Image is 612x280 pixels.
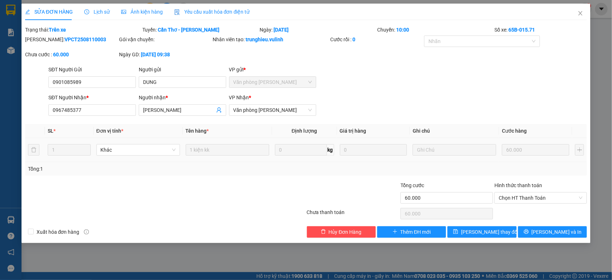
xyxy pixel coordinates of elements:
span: GỬI KHÁCH HÀNG [78,24,151,34]
div: Tổng: 1 [28,165,237,173]
b: Trên xe [49,27,66,33]
button: plus [575,144,584,156]
span: clock-circle [84,9,89,14]
b: Cần Thơ - [PERSON_NAME] [158,27,219,33]
div: Trạng thái: [24,26,142,34]
input: 0 [340,144,407,156]
button: Close [570,4,590,24]
span: [PERSON_NAME] thay đổi [461,228,518,236]
span: SL [48,128,53,134]
b: VPCT2508110003 [65,37,106,42]
b: 60.000 [53,52,69,57]
div: Tuyến: [142,26,259,34]
span: Chọn HT Thanh Toán [499,193,583,203]
span: close [578,10,583,16]
span: Cước hàng [502,128,527,134]
div: Cước rồi : [330,35,423,43]
label: Hình thức thanh toán [494,182,542,188]
button: deleteHủy Đơn Hàng [307,226,376,238]
span: Khác [101,144,176,155]
div: Gói vận chuyển: [119,35,212,43]
div: Số xe: [494,26,588,34]
span: printer [524,229,529,235]
span: Tên hàng [186,128,209,134]
span: [PERSON_NAME] và In [532,228,582,236]
b: [DATE] [274,27,289,33]
div: Chưa thanh toán [306,208,400,221]
span: E11, Đường số 8, Khu dân cư Nông [GEOGRAPHIC_DATA], Kv.[GEOGRAPHIC_DATA], [GEOGRAPHIC_DATA] [22,13,76,39]
input: VD: Bàn, Ghế [186,144,269,156]
div: SĐT Người Gửi [48,66,136,73]
span: Văn phòng Cao Thắng [233,105,312,115]
span: Hủy Đơn Hàng [329,228,362,236]
b: 10:00 [396,27,409,33]
div: Ngày GD: [119,51,212,58]
span: Văn phòng Vũ Linh [233,77,312,87]
span: [PERSON_NAME] [22,5,65,11]
div: Người gửi [139,66,226,73]
div: [PERSON_NAME]: [25,35,118,43]
b: trunghieu.vulinh [246,37,284,42]
span: Định lượng [292,128,317,134]
button: plusThêm ĐH mới [377,226,446,238]
button: save[PERSON_NAME] thay đổi [447,226,516,238]
span: kg [327,144,334,156]
div: Chưa cước : [25,51,118,58]
div: SĐT Người Nhận [48,94,136,101]
span: Tổng cước [400,182,424,188]
span: SỬA ĐƠN HÀNG [25,9,73,15]
span: save [453,229,458,235]
div: Nhân viên tạo: [213,35,329,43]
b: [DATE] 09:38 [141,52,170,57]
span: delete [321,229,326,235]
span: close-circle [579,196,583,200]
span: Yêu cầu xuất hóa đơn điện tử [174,9,250,15]
span: VP Nhận [229,95,249,100]
b: 0 [352,37,355,42]
span: Thêm ĐH mới [400,228,431,236]
b: 65B-015.71 [508,27,535,33]
input: Ghi Chú [413,144,496,156]
img: icon [174,9,180,15]
input: 0 [502,144,569,156]
button: delete [28,144,39,156]
span: Xuất hóa đơn hàng [34,228,82,236]
span: plus [393,229,398,235]
img: logo [4,19,20,40]
span: picture [121,9,126,14]
span: edit [25,9,30,14]
span: Đơn vị tính [96,128,123,134]
div: VP gửi [229,66,317,73]
th: Ghi chú [410,124,499,138]
span: Giá trị hàng [340,128,366,134]
div: Người nhận [139,94,226,101]
div: Chuyến: [376,26,494,34]
span: user-add [216,107,222,113]
div: Ngày: [259,26,376,34]
span: Ảnh kiện hàng [121,9,163,15]
button: printer[PERSON_NAME] và In [518,226,587,238]
span: 1900 8181 [22,41,43,46]
span: Lịch sử [84,9,110,15]
span: info-circle [84,229,89,234]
